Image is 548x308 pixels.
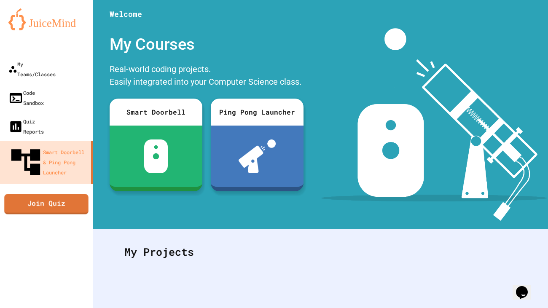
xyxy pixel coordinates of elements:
div: My Projects [116,236,525,268]
div: Quiz Reports [8,116,44,137]
img: ppl-with-ball.png [239,139,276,173]
img: logo-orange.svg [8,8,84,30]
div: Smart Doorbell [110,99,202,126]
div: Smart Doorbell & Ping Pong Launcher [8,145,88,179]
a: Join Quiz [4,194,88,214]
div: Real-world coding projects. Easily integrated into your Computer Science class. [105,61,308,92]
div: My Teams/Classes [8,59,56,79]
div: Code Sandbox [8,88,44,108]
iframe: chat widget [513,274,540,300]
img: banner-image-my-projects.png [321,28,547,221]
div: Ping Pong Launcher [211,99,304,126]
img: sdb-white.svg [144,139,168,173]
div: My Courses [105,28,308,61]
